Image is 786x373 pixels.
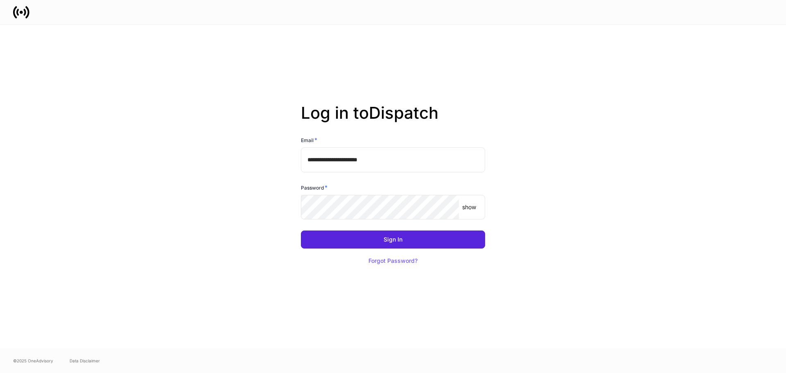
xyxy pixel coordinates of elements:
span: © 2025 OneAdvisory [13,357,53,364]
div: Forgot Password? [368,258,418,264]
h6: Email [301,136,317,144]
p: show [462,203,476,211]
h2: Log in to Dispatch [301,103,485,136]
div: Sign In [384,237,402,242]
button: Sign In [301,231,485,249]
a: Data Disclaimer [70,357,100,364]
h6: Password [301,183,327,192]
button: Forgot Password? [358,252,428,270]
